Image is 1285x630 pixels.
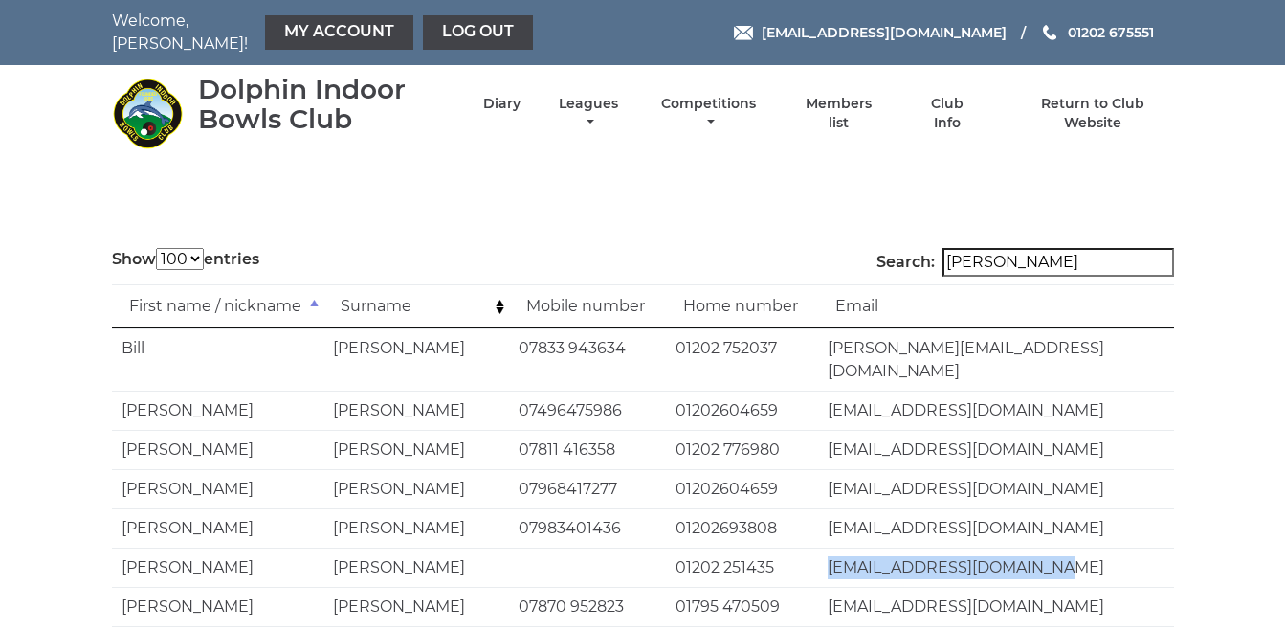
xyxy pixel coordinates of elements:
td: [PERSON_NAME] [323,587,509,626]
td: 07983401436 [509,508,666,548]
td: [PERSON_NAME][EMAIL_ADDRESS][DOMAIN_NAME] [818,328,1174,391]
select: Showentries [156,248,204,270]
td: [PERSON_NAME] [323,469,509,508]
a: Members list [794,95,882,132]
a: Diary [483,95,521,113]
a: Return to Club Website [1011,95,1173,132]
td: [PERSON_NAME] [323,391,509,430]
td: 01202604659 [666,391,818,430]
td: 01202604659 [666,469,818,508]
span: 01202 675551 [1068,24,1154,41]
span: [EMAIL_ADDRESS][DOMAIN_NAME] [762,24,1007,41]
td: [PERSON_NAME] [112,548,323,587]
td: 01202 251435 [666,548,818,587]
td: 01202 752037 [666,328,818,391]
td: Home number [666,284,818,328]
td: 01795 470509 [666,587,818,626]
img: Phone us [1043,25,1056,40]
img: Email [734,26,753,40]
td: [PERSON_NAME] [112,469,323,508]
td: [PERSON_NAME] [323,508,509,548]
a: My Account [265,15,413,50]
td: [PERSON_NAME] [112,391,323,430]
img: Dolphin Indoor Bowls Club [112,78,184,149]
td: 07833 943634 [509,328,666,391]
a: Phone us 01202 675551 [1040,22,1154,43]
div: Dolphin Indoor Bowls Club [198,75,450,134]
td: 07811 416358 [509,430,666,469]
td: [PERSON_NAME] [323,430,509,469]
td: [EMAIL_ADDRESS][DOMAIN_NAME] [818,430,1174,469]
td: 01202693808 [666,508,818,548]
td: [PERSON_NAME] [112,430,323,469]
td: Email [818,284,1174,328]
nav: Welcome, [PERSON_NAME]! [112,10,538,56]
input: Search: [942,248,1174,277]
td: [EMAIL_ADDRESS][DOMAIN_NAME] [818,587,1174,626]
a: Log out [423,15,533,50]
td: [PERSON_NAME] [112,508,323,548]
td: [EMAIL_ADDRESS][DOMAIN_NAME] [818,469,1174,508]
label: Search: [876,248,1174,277]
a: Competitions [657,95,762,132]
td: Surname: activate to sort column ascending [323,284,509,328]
td: Mobile number [509,284,666,328]
label: Show entries [112,248,259,271]
td: [PERSON_NAME] [112,587,323,626]
td: [EMAIL_ADDRESS][DOMAIN_NAME] [818,548,1174,587]
a: Club Info [917,95,979,132]
td: 07496475986 [509,391,666,430]
td: First name / nickname: activate to sort column descending [112,284,323,328]
td: [PERSON_NAME] [323,548,509,587]
td: [EMAIL_ADDRESS][DOMAIN_NAME] [818,508,1174,548]
td: 07870 952823 [509,587,666,626]
td: [PERSON_NAME] [323,328,509,391]
td: [EMAIL_ADDRESS][DOMAIN_NAME] [818,391,1174,430]
td: 01202 776980 [666,430,818,469]
td: 07968417277 [509,469,666,508]
a: Email [EMAIL_ADDRESS][DOMAIN_NAME] [734,22,1007,43]
a: Leagues [554,95,623,132]
td: Bill [112,328,323,391]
